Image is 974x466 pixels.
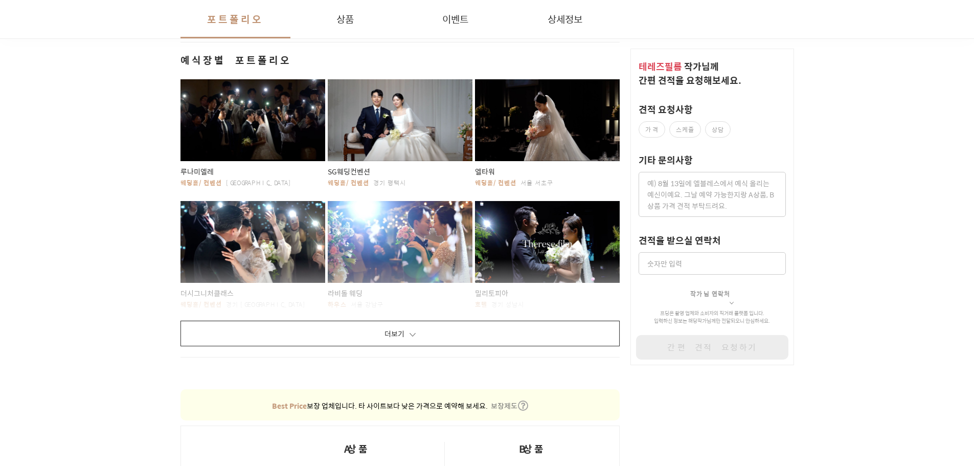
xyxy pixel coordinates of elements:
span: 홈 [32,340,38,348]
button: 간편 견적 요청하기 [636,335,788,360]
button: 더보기 [180,321,620,346]
span: 경기 평택시 [373,178,406,187]
label: 스케줄 [669,121,701,138]
button: SG웨딩컨벤션웨딩홀/컨벤션경기 평택시 [328,79,473,188]
label: 가격 [639,121,665,138]
button: 라비돌 웨딩하우스서울 강남구 [328,201,473,309]
button: 밀리토피아호텔경기 성남시 [475,201,620,309]
span: 웨딩홀/컨벤션 [475,179,516,187]
span: 보장제도 [491,400,517,411]
span: 서울 서초구 [520,178,553,187]
p: 보장 업체입니다. 타 사이트보다 낮은 가격으로 예약해 보세요. [272,401,488,411]
label: 기타 문의사항 [639,153,693,167]
input: 숫자만 입력 [639,252,786,275]
p: 프딩은 촬영 업체와 소비자의 직거래 플랫폼 입니다. 입력하신 정보는 해당 작가 님께만 전달되오니 안심하세요. [639,309,786,325]
button: 작가님 연락처 [690,275,734,306]
span: 웨딩홀/컨벤션 [328,179,369,187]
span: 웨딩홀/컨벤션 [180,179,222,187]
h2: 예식장별 포트폴리오 [180,53,620,67]
a: 설정 [132,324,196,350]
span: 테레즈필름 [639,59,682,73]
button: 보장제도 [491,401,528,411]
img: icon-question.5a88751f.svg [518,401,528,411]
label: 견적을 받으실 연락처 [639,233,721,247]
span: SG웨딩컨벤션 [328,166,473,176]
span: 대화 [94,340,106,348]
span: [GEOGRAPHIC_DATA] [226,178,293,187]
button: 엘타워웨딩홀/컨벤션서울 서초구 [475,79,620,188]
a: 대화 [67,324,132,350]
span: 작가님 연락처 [690,289,730,298]
a: 홈 [3,324,67,350]
span: 엘타워 [475,166,620,176]
strong: Best Price [272,400,307,411]
button: 더시그니처클래스웨딩홀/컨벤션경기 [GEOGRAPHIC_DATA] [180,201,326,309]
button: 루나미엘레웨딩홀/컨벤션[GEOGRAPHIC_DATA] [180,79,326,188]
span: 설정 [158,340,170,348]
label: 상담 [705,121,731,138]
span: 작가 님께 간편 견적을 요청해보세요. [639,59,741,87]
span: 루나미엘레 [180,166,326,176]
label: 견적 요청사항 [639,102,693,116]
